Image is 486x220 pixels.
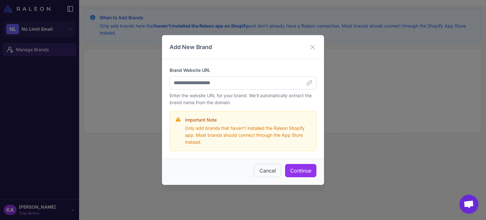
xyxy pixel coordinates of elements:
a: Open chat [459,195,478,214]
label: Brand Website URL [170,67,316,74]
p: Enter the website URL for your brand. We'll automatically extract the brand name from the domain. [170,92,316,106]
button: Cancel [254,164,281,177]
button: Continue [285,164,316,177]
p: Only add brands that haven't installed the Raleon Shopify app. Most brands should connect through... [185,125,311,146]
h4: Important Note [185,116,311,123]
h3: Add New Brand [170,43,212,51]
